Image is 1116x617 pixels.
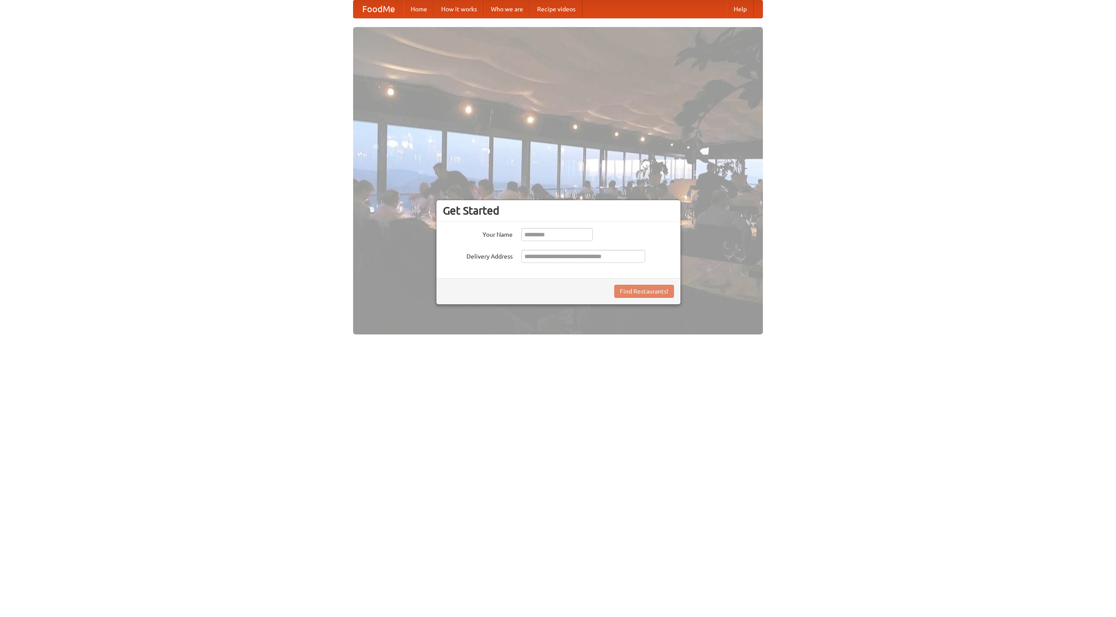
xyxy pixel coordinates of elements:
a: How it works [434,0,484,18]
a: Home [404,0,434,18]
a: Help [727,0,754,18]
a: Recipe videos [530,0,582,18]
label: Your Name [443,228,513,239]
button: Find Restaurants! [614,285,674,298]
label: Delivery Address [443,250,513,261]
a: Who we are [484,0,530,18]
a: FoodMe [354,0,404,18]
h3: Get Started [443,204,674,217]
